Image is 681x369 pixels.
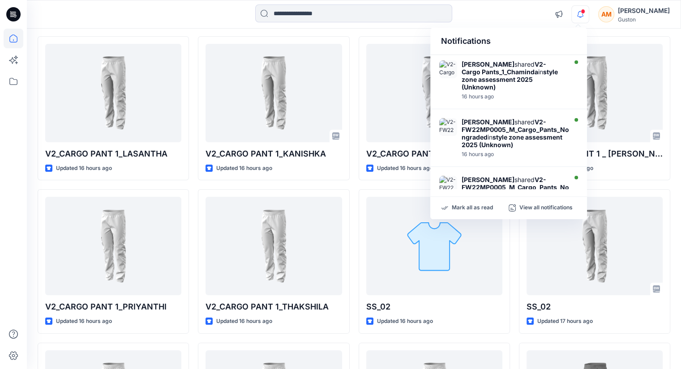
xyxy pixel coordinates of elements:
img: V2-Cargo Pants_1_Chaminda [439,60,457,78]
p: Updated 16 hours ago [56,317,112,326]
p: Updated 17 hours ago [537,317,593,326]
div: shared in [462,118,573,148]
p: Updated 16 hours ago [56,164,112,173]
strong: V2-Cargo Pants_1_Chaminda [462,60,546,76]
p: SS_02 [527,301,663,313]
p: Updated 16 hours ago [377,164,433,173]
strong: V2-FW22MP0005_M_Cargo_Pants_Nongraded [462,118,569,141]
a: V2_CARGO PANT 1_THAKSHILA [206,197,342,295]
a: V2_CARGO PANT 1_KANISHKA [206,44,342,142]
img: V2-FW22MP0005_M_Cargo_Pants_Nongraded [439,118,457,136]
p: Updated 16 hours ago [216,317,272,326]
div: shared in [462,60,565,91]
a: V2_CARGO PANT 1 _ DULANJAYA [527,44,663,142]
a: V2_CARGO PANT 1_LASANTHA [45,44,181,142]
a: V2_CARGO PANT 1_PRIYANTHI [45,197,181,295]
div: shared in [462,176,573,206]
p: V2_CARGO PANT 1_CHAMINDA [366,148,502,160]
p: Mark all as read [452,204,493,212]
p: V2_CARGO PANT 1_LASANTHA [45,148,181,160]
a: SS_02 [527,197,663,295]
div: [PERSON_NAME] [618,5,670,16]
strong: style zone assessment 2025 (Unknown) [462,68,558,91]
p: V2_CARGO PANT 1 _ [PERSON_NAME] [527,148,663,160]
img: V2-FW22MP0005_M_Cargo_Pants_Nongraded [439,176,457,194]
p: V2_CARGO PANT 1_THAKSHILA [206,301,342,313]
strong: [PERSON_NAME] [462,176,514,183]
strong: [PERSON_NAME] [462,118,514,126]
p: Updated 16 hours ago [377,317,433,326]
p: Updated 16 hours ago [216,164,272,173]
p: SS_02 [366,301,502,313]
div: Notifications [430,28,587,55]
strong: style zone assessment 2025 (Unknown) [462,133,562,148]
p: V2_CARGO PANT 1_KANISHKA [206,148,342,160]
div: Guston [618,16,670,23]
strong: V2-FW22MP0005_M_Cargo_Pants_Nongraded [462,176,569,199]
div: Thursday, August 21, 2025 11:36 [462,151,573,157]
a: V2_CARGO PANT 1_CHAMINDA [366,44,502,142]
div: AM [598,6,614,22]
a: SS_02 [366,197,502,295]
strong: [PERSON_NAME] [462,60,514,68]
div: Thursday, August 21, 2025 11:38 [462,93,565,100]
p: V2_CARGO PANT 1_PRIYANTHI [45,301,181,313]
p: View all notifications [519,204,573,212]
